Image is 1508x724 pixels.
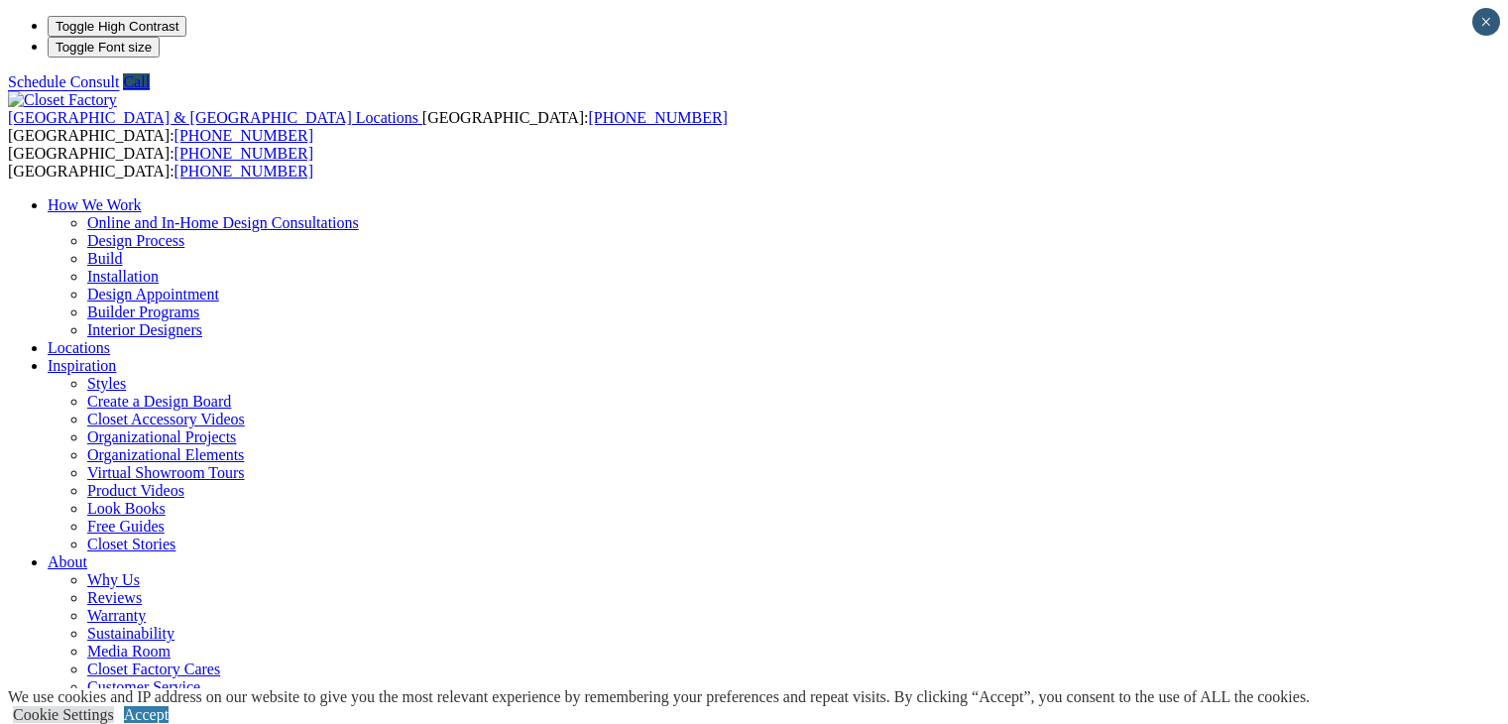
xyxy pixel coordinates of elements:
a: Installation [87,268,159,285]
a: About [48,553,87,570]
a: Closet Factory Cares [87,661,220,677]
button: Close [1472,8,1500,36]
a: Design Appointment [87,286,219,302]
a: Organizational Projects [87,428,236,445]
div: We use cookies and IP address on our website to give you the most relevant experience by remember... [8,688,1310,706]
span: Toggle Font size [56,40,152,55]
span: [GEOGRAPHIC_DATA]: [GEOGRAPHIC_DATA]: [8,109,728,144]
a: Create a Design Board [87,393,231,410]
a: Look Books [87,500,166,517]
a: Accept [124,706,169,723]
a: Product Videos [87,482,184,499]
button: Toggle High Contrast [48,16,186,37]
a: Build [87,250,123,267]
a: Builder Programs [87,303,199,320]
a: Closet Stories [87,536,175,552]
a: Warranty [87,607,146,624]
a: Styles [87,375,126,392]
a: [PHONE_NUMBER] [174,127,313,144]
a: Virtual Showroom Tours [87,464,245,481]
a: Online and In-Home Design Consultations [87,214,359,231]
a: Locations [48,339,110,356]
a: [PHONE_NUMBER] [174,145,313,162]
span: [GEOGRAPHIC_DATA] & [GEOGRAPHIC_DATA] Locations [8,109,418,126]
a: Sustainability [87,625,174,642]
a: Reviews [87,589,142,606]
a: Inspiration [48,357,116,374]
a: Schedule Consult [8,73,119,90]
a: Why Us [87,571,140,588]
a: Customer Service [87,678,200,695]
a: Interior Designers [87,321,202,338]
span: [GEOGRAPHIC_DATA]: [GEOGRAPHIC_DATA]: [8,145,313,180]
a: Organizational Elements [87,446,244,463]
a: Closet Accessory Videos [87,411,245,427]
a: How We Work [48,196,142,213]
img: Closet Factory [8,91,117,109]
a: Cookie Settings [13,706,114,723]
a: Call [123,73,150,90]
a: Free Guides [87,518,165,535]
a: [GEOGRAPHIC_DATA] & [GEOGRAPHIC_DATA] Locations [8,109,422,126]
a: [PHONE_NUMBER] [588,109,727,126]
a: [PHONE_NUMBER] [174,163,313,180]
span: Toggle High Contrast [56,19,178,34]
a: Media Room [87,643,171,660]
button: Toggle Font size [48,37,160,58]
a: Design Process [87,232,184,249]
